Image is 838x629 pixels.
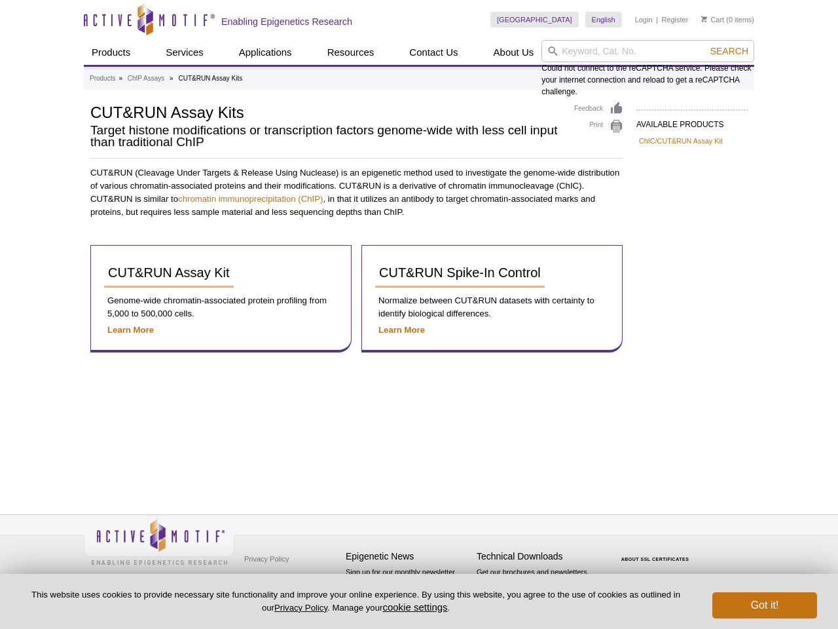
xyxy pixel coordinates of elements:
[477,567,601,600] p: Get our brochures and newsletters, or request them by mail.
[90,124,561,148] h2: Target histone modifications or transcription factors genome-wide with less cell input than tradi...
[486,40,542,65] a: About Us
[178,194,323,204] a: chromatin immunoprecipitation (ChIP)
[319,40,382,65] a: Resources
[656,12,658,28] li: |
[170,75,173,82] li: »
[608,538,706,567] table: Click to Verify - This site chose Symantec SSL for secure e-commerce and confidential communicati...
[90,102,561,121] h1: CUT&RUN Assay Kits
[701,12,754,28] li: (0 items)
[346,567,470,611] p: Sign up for our monthly newsletter highlighting recent publications in the field of epigenetics.
[635,15,653,24] a: Login
[84,515,234,568] img: Active Motif,
[639,135,723,147] a: ChIC/CUT&RUN Assay Kit
[274,603,327,613] a: Privacy Policy
[541,40,754,62] input: Keyword, Cat. No.
[107,325,154,335] a: Learn More
[375,294,609,320] p: Normalize between CUT&RUN datasets with certainty to identify biological differences.
[90,166,623,219] p: CUT&RUN (Cleavage Under Targets & Release Using Nuclease) is an epigenetic method used to investi...
[241,569,310,588] a: Terms & Conditions
[84,40,138,65] a: Products
[710,46,748,56] span: Search
[541,40,754,98] div: Could not connect to the reCAPTCHA service. Please check your internet connection and reload to g...
[90,73,115,85] a: Products
[241,549,292,569] a: Privacy Policy
[375,259,545,288] a: CUT&RUN Spike-In Control
[636,109,748,133] h2: AVAILABLE PRODUCTS
[378,325,425,335] a: Learn More
[621,557,689,562] a: ABOUT SSL CERTIFICATES
[221,16,352,28] h2: Enabling Epigenetics Research
[108,265,230,280] span: CUT&RUN Assay Kit
[118,75,122,82] li: »
[21,589,691,614] p: This website uses cookies to provide necessary site functionality and improve your online experie...
[706,45,752,57] button: Search
[178,75,242,82] li: CUT&RUN Assay Kits
[490,12,579,28] a: [GEOGRAPHIC_DATA]
[104,294,338,320] p: Genome-wide chromatin-associated protein profiling from 5,000 to 500,000 cells.
[574,102,623,116] a: Feedback
[574,119,623,134] a: Print
[401,40,465,65] a: Contact Us
[379,265,541,280] span: CUT&RUN Spike-In Control
[585,12,622,28] a: English
[346,551,470,562] h4: Epigenetic News
[104,259,234,288] a: CUT&RUN Assay Kit
[158,40,211,65] a: Services
[701,15,724,24] a: Cart
[661,15,688,24] a: Register
[128,73,165,85] a: ChIP Assays
[701,16,707,22] img: Your Cart
[477,551,601,562] h4: Technical Downloads
[712,592,817,619] button: Got it!
[231,40,300,65] a: Applications
[382,601,447,613] button: cookie settings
